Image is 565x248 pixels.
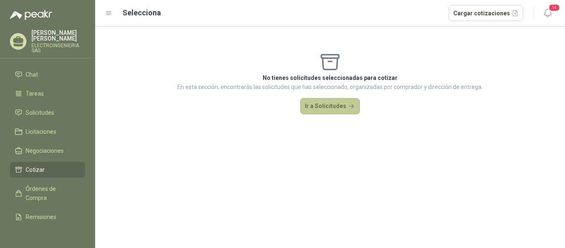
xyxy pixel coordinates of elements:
[26,127,56,136] span: Licitaciones
[31,43,85,53] p: ELECTROINGENIERIA SAS
[300,98,360,115] button: Ir a Solicitudes
[10,162,85,178] a: Cotizar
[449,5,524,22] button: Cargar cotizaciones
[10,124,85,140] a: Licitaciones
[10,143,85,159] a: Negociaciones
[177,73,483,82] p: No tienes solicitudes seleccionadas para cotizar
[31,30,85,41] p: [PERSON_NAME] [PERSON_NAME]
[10,67,85,82] a: Chat
[548,4,560,12] span: 14
[122,7,161,19] h2: Selecciona
[177,82,483,91] p: En esta sección, encontrarás las solicitudes que has seleccionado, organizadas por comprador y di...
[26,165,45,174] span: Cotizar
[10,105,85,120] a: Solicitudes
[10,86,85,101] a: Tareas
[10,10,52,20] img: Logo peakr
[26,89,44,98] span: Tareas
[26,70,38,79] span: Chat
[26,108,54,117] span: Solicitudes
[26,212,56,222] span: Remisiones
[10,181,85,206] a: Órdenes de Compra
[26,146,64,155] span: Negociaciones
[26,184,77,202] span: Órdenes de Compra
[10,209,85,225] a: Remisiones
[540,6,555,21] button: 14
